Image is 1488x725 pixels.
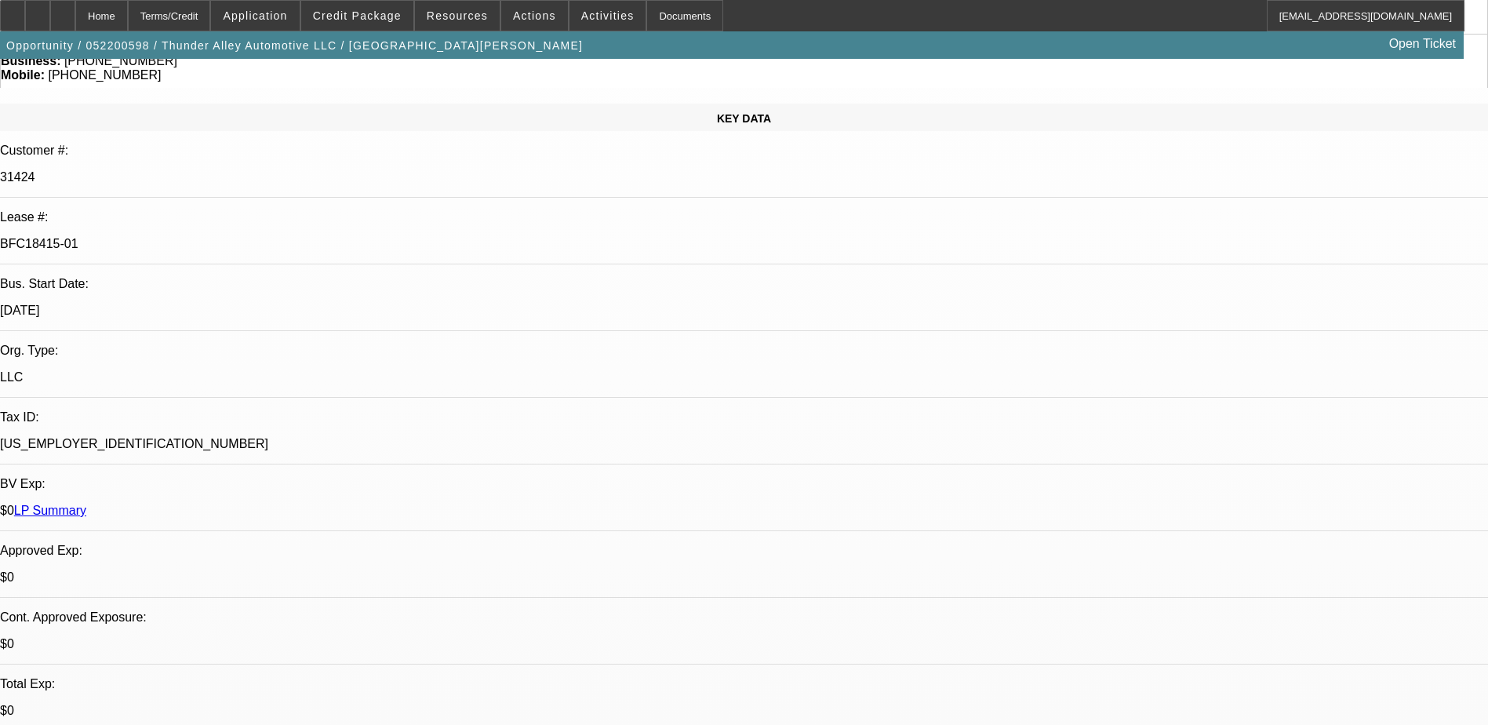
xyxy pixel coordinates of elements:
[513,9,556,22] span: Actions
[569,1,646,31] button: Activities
[415,1,500,31] button: Resources
[501,1,568,31] button: Actions
[211,1,299,31] button: Application
[301,1,413,31] button: Credit Package
[581,9,635,22] span: Activities
[313,9,402,22] span: Credit Package
[48,68,161,82] span: [PHONE_NUMBER]
[717,112,771,125] span: KEY DATA
[1,68,45,82] strong: Mobile:
[223,9,287,22] span: Application
[6,39,583,52] span: Opportunity / 052200598 / Thunder Alley Automotive LLC / [GEOGRAPHIC_DATA][PERSON_NAME]
[14,504,86,517] a: LP Summary
[427,9,488,22] span: Resources
[1383,31,1462,57] a: Open Ticket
